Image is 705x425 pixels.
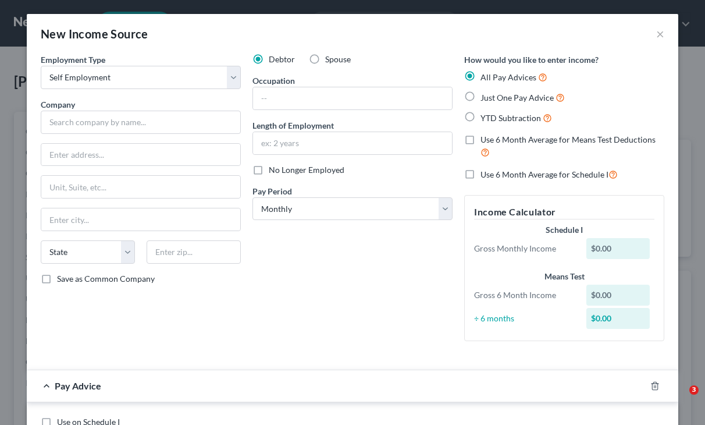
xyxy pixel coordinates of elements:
input: -- [253,87,452,109]
div: $0.00 [586,238,650,259]
span: Use 6 Month Average for Means Test Deductions [480,134,656,144]
span: Employment Type [41,55,105,65]
span: Pay Advice [55,380,101,391]
input: ex: 2 years [253,132,452,154]
div: Schedule I [474,224,654,236]
div: $0.00 [586,285,650,306]
label: Occupation [252,75,295,87]
span: Save as Common Company [57,274,155,284]
div: Gross Monthly Income [468,243,581,254]
div: $0.00 [586,308,650,329]
span: Use 6 Month Average for Schedule I [480,169,608,179]
input: Search company by name... [41,111,241,134]
iframe: Intercom live chat [665,385,693,413]
div: Gross 6 Month Income [468,289,581,301]
input: Enter address... [41,144,240,166]
label: Length of Employment [252,119,334,132]
span: Company [41,100,75,109]
h5: Income Calculator [474,205,654,219]
div: Means Test [474,271,654,282]
span: 3 [689,385,699,395]
label: How would you like to enter income? [464,54,599,66]
span: Pay Period [252,186,292,196]
div: ÷ 6 months [468,313,581,324]
span: No Longer Employed [269,165,344,175]
button: × [656,27,664,41]
span: Just One Pay Advice [480,93,554,102]
span: Spouse [325,54,351,64]
input: Unit, Suite, etc... [41,176,240,198]
span: YTD Subtraction [480,113,541,123]
input: Enter city... [41,208,240,231]
span: Debtor [269,54,295,64]
div: New Income Source [41,26,148,42]
input: Enter zip... [147,240,241,264]
span: All Pay Advices [480,72,536,82]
